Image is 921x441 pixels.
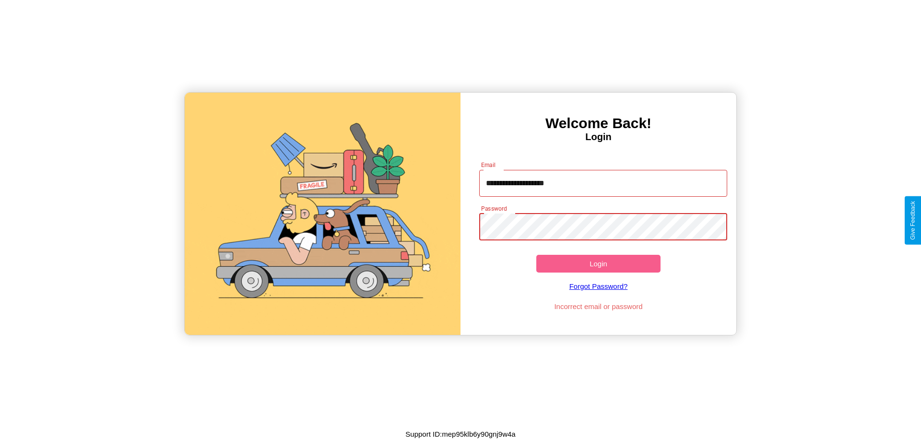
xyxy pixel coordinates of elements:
label: Email [481,161,496,169]
label: Password [481,204,507,213]
h4: Login [460,131,736,143]
p: Support ID: mep95klb6y90gnj9w4a [405,428,515,441]
h3: Welcome Back! [460,115,736,131]
p: Incorrect email or password [474,300,723,313]
button: Login [536,255,661,273]
div: Give Feedback [909,201,916,240]
img: gif [185,93,460,335]
a: Forgot Password? [474,273,723,300]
